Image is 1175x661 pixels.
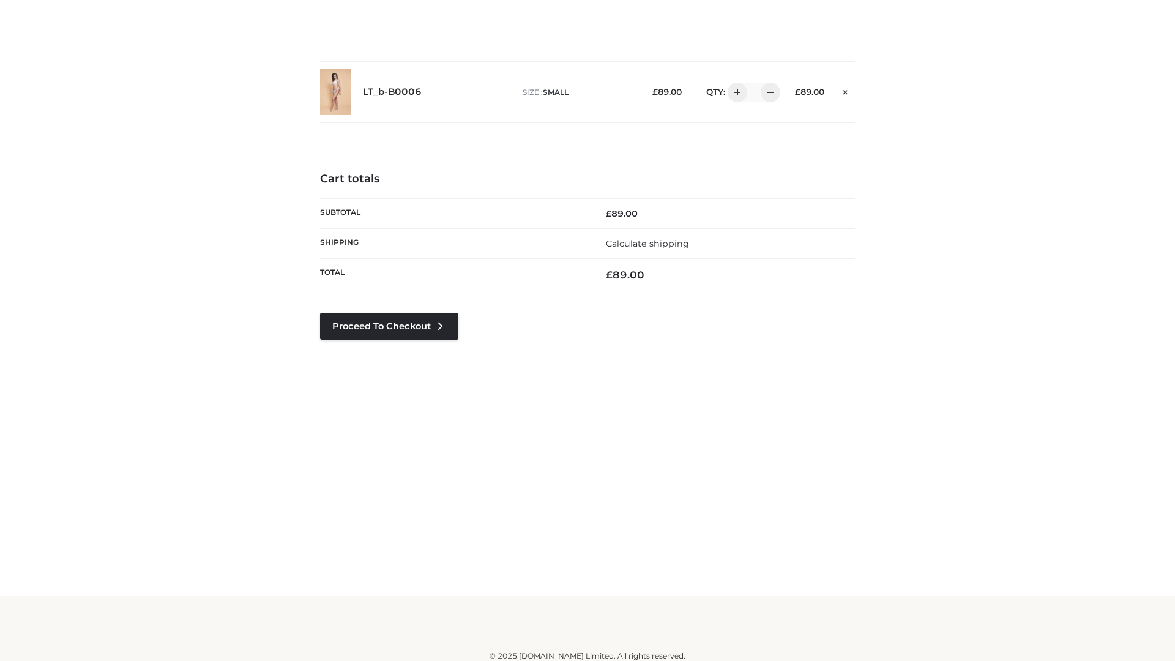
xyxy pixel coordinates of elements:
th: Shipping [320,228,587,258]
a: Remove this item [837,83,855,99]
div: QTY: [694,83,776,102]
th: Subtotal [320,198,587,228]
th: Total [320,259,587,291]
bdi: 89.00 [606,208,638,219]
h4: Cart totals [320,173,855,186]
a: LT_b-B0006 [363,86,422,98]
span: £ [652,87,658,97]
span: £ [795,87,800,97]
bdi: 89.00 [652,87,682,97]
bdi: 89.00 [795,87,824,97]
a: Calculate shipping [606,238,689,249]
a: Proceed to Checkout [320,313,458,340]
p: size : [523,87,633,98]
span: SMALL [543,88,569,97]
bdi: 89.00 [606,269,644,281]
span: £ [606,208,611,219]
img: LT_b-B0006 - SMALL [320,69,351,115]
span: £ [606,269,613,281]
